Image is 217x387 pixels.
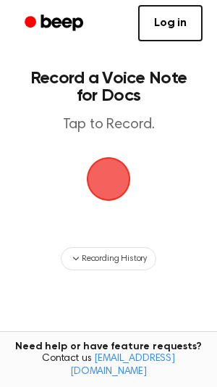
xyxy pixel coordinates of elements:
button: Recording History [61,247,156,270]
p: Tap to Record. [26,116,191,134]
h1: Record a Voice Note for Docs [26,70,191,104]
a: Log in [138,5,203,41]
a: Beep [14,9,96,38]
span: Contact us [9,353,208,378]
img: Beep Logo [87,157,130,201]
a: [EMAIL_ADDRESS][DOMAIN_NAME] [70,354,175,377]
span: Recording History [82,252,147,265]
